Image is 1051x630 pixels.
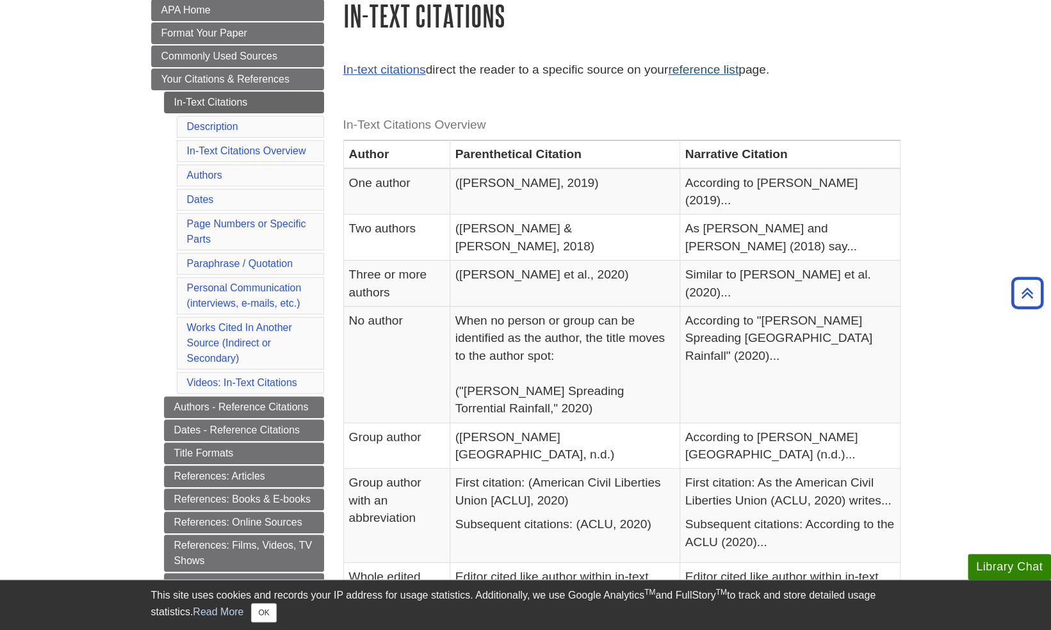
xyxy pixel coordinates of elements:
[151,22,324,44] a: Format Your Paper
[161,4,211,15] span: APA Home
[343,307,450,423] td: No author
[187,170,222,181] a: Authors
[455,474,674,509] p: First citation: (American Civil Liberties Union [ACLU], 2020)
[668,63,738,76] a: reference list
[680,261,900,307] td: Similar to [PERSON_NAME] et al. (2020)...
[680,307,900,423] td: According to "[PERSON_NAME] Spreading [GEOGRAPHIC_DATA] Rainfall" (2020)...
[450,168,680,214] td: ([PERSON_NAME], 2019)
[450,423,680,469] td: ([PERSON_NAME][GEOGRAPHIC_DATA], n.d.)
[187,145,306,156] a: In-Text Citations Overview
[455,568,674,620] p: Editor cited like author within in-text citation. If S.T. [PERSON_NAME] is editor:
[164,489,324,510] a: References: Books & E-books
[164,535,324,572] a: References: Films, Videos, TV Shows
[161,51,277,61] span: Commonly Used Sources
[343,168,450,214] td: One author
[450,261,680,307] td: ([PERSON_NAME] et al., 2020)
[680,423,900,469] td: According to [PERSON_NAME][GEOGRAPHIC_DATA] (n.d.)...
[187,258,293,269] a: Paraphrase / Quotation
[343,140,450,168] th: Author
[685,515,895,551] p: Subsequent citations: According to the ACLU (2020)...
[455,515,674,533] p: Subsequent citations: (ACLU, 2020)
[151,45,324,67] a: Commonly Used Sources
[164,442,324,464] a: Title Formats
[151,69,324,90] a: Your Citations & References
[968,554,1051,580] button: Library Chat
[1007,284,1048,302] a: Back to Top
[685,474,895,509] p: First citation: As the American Civil Liberties Union (ACLU, 2020) writes...
[164,92,324,113] a: In-Text Citations
[164,573,324,595] a: References: Social Media
[343,423,450,469] td: Group author
[685,568,895,620] p: Editor cited like author within in-text citation. If S.T. [PERSON_NAME] is editor:
[164,465,324,487] a: References: Articles
[343,261,450,307] td: Three or more authors
[187,322,292,364] a: Works Cited In Another Source (Indirect or Secondary)
[450,307,680,423] td: When no person or group can be identified as the author, the title moves to the author spot: ("[P...
[187,377,297,388] a: Videos: In-Text Citations
[251,603,276,622] button: Close
[680,140,900,168] th: Narrative Citation
[187,218,306,245] a: Page Numbers or Specific Parts
[343,63,426,76] a: In-text citations
[450,140,680,168] th: Parenthetical Citation
[187,121,238,132] a: Description
[187,194,214,205] a: Dates
[680,168,900,214] td: According to [PERSON_NAME] (2019)...
[644,588,655,597] sup: TM
[193,606,243,617] a: Read More
[164,512,324,533] a: References: Online Sources
[450,214,680,261] td: ([PERSON_NAME] & [PERSON_NAME], 2018)
[164,419,324,441] a: Dates - Reference Citations
[164,396,324,418] a: Authors - Reference Citations
[343,61,900,79] p: direct the reader to a specific source on your page.
[716,588,727,597] sup: TM
[343,469,450,563] td: Group author with an abbreviation
[343,111,900,140] caption: In-Text Citations Overview
[161,74,289,85] span: Your Citations & References
[343,214,450,261] td: Two authors
[161,28,247,38] span: Format Your Paper
[151,588,900,622] div: This site uses cookies and records your IP address for usage statistics. Additionally, we use Goo...
[680,214,900,261] td: As [PERSON_NAME] and [PERSON_NAME] (2018) say...
[187,282,302,309] a: Personal Communication(interviews, e-mails, etc.)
